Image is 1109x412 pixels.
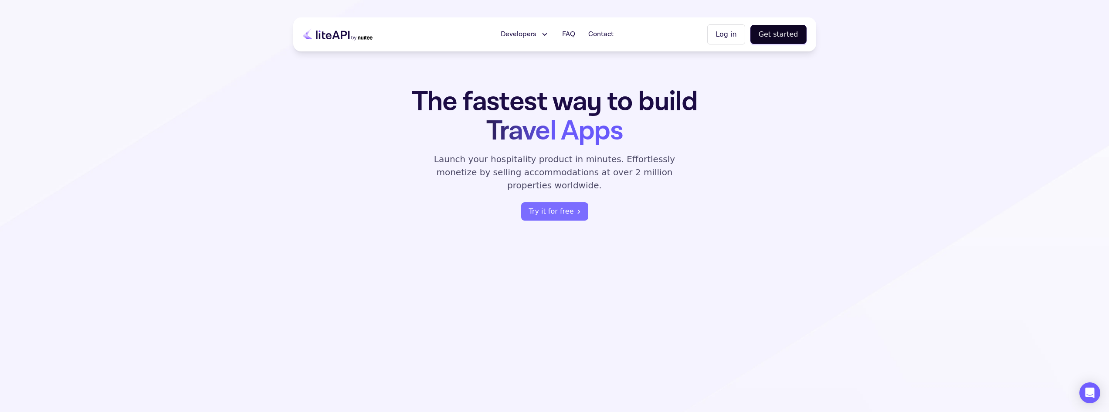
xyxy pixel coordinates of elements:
h1: The fastest way to build [384,87,725,146]
button: Developers [495,26,554,43]
p: Launch your hospitality product in minutes. Effortlessly monetize by selling accommodations at ov... [424,153,685,192]
a: Contact [583,26,619,43]
a: FAQ [557,26,580,43]
button: Log in [707,24,745,44]
button: Get started [750,25,807,44]
span: Developers [501,29,536,40]
span: FAQ [562,29,575,40]
span: Travel Apps [486,113,623,149]
div: Open Intercom Messenger [1079,382,1100,403]
span: Contact [588,29,614,40]
a: register [521,202,588,221]
button: Try it for free [521,202,588,221]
